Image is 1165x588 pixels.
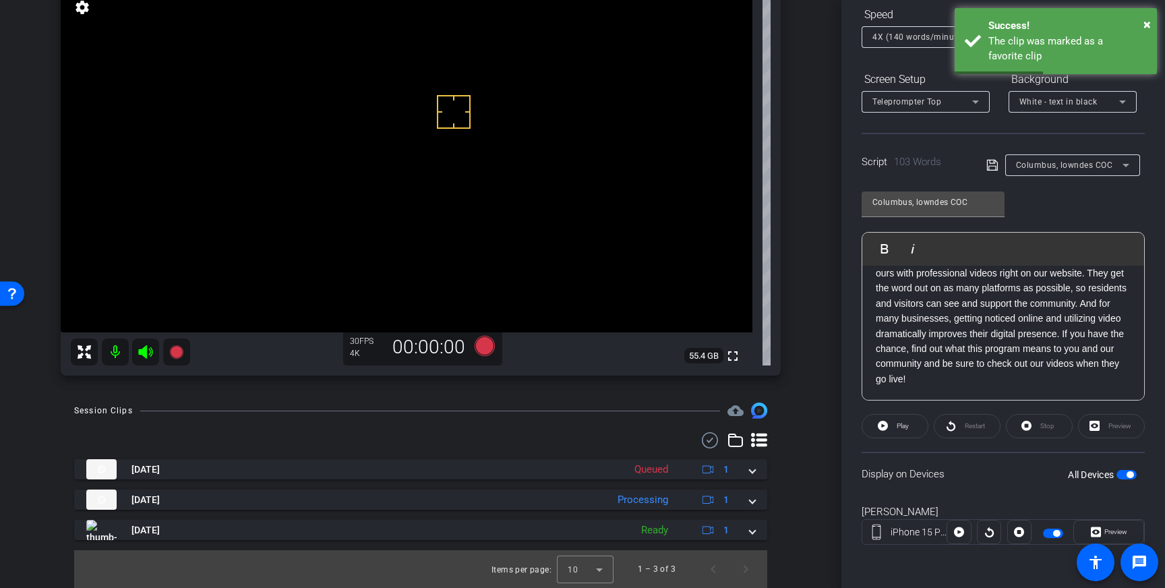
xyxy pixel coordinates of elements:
img: Session clips [751,403,767,419]
span: Play [897,422,909,430]
div: Speed [862,3,990,26]
div: 00:00:00 [384,336,474,359]
span: 1 [723,523,729,537]
span: 4X (140 words/minute) [872,32,965,42]
span: 1 [723,493,729,507]
span: [DATE] [131,463,160,477]
span: White - text in black [1019,97,1098,107]
div: Success! [988,18,1147,34]
span: [DATE] [131,493,160,507]
span: Teleprompter Top [872,97,941,107]
div: Processing [611,492,675,508]
div: Queued [628,462,675,477]
span: FPS [359,336,374,346]
div: 4K [350,348,384,359]
div: Items per page: [491,563,551,577]
span: × [1143,16,1151,32]
label: All Devices [1068,468,1116,481]
span: Preview [1104,528,1127,535]
div: Screen Setup [862,68,990,91]
div: Display on Devices [862,452,1145,496]
div: Script [862,154,967,170]
img: thumb-nail [86,520,117,540]
span: 103 Words [894,156,941,168]
button: Play [862,414,928,438]
button: Next page [729,553,762,585]
span: [DATE] [131,523,160,537]
span: Columbus, lowndes COC [1016,160,1113,170]
mat-expansion-panel-header: thumb-nail[DATE]Ready1 [74,520,767,540]
p: I’m excited to announce this new program we are starting with CGI Digital! They work to spotlight... [876,235,1131,386]
mat-expansion-panel-header: thumb-nail[DATE]Processing1 [74,490,767,510]
mat-icon: cloud_upload [727,403,744,419]
button: Preview [1073,520,1144,544]
div: Font Size [1009,3,1137,26]
div: Ready [634,523,675,538]
div: [PERSON_NAME] [862,504,1145,520]
img: thumb-nail [86,490,117,510]
mat-icon: fullscreen [725,348,741,364]
div: Background [1009,68,1137,91]
span: 55.4 GB [684,348,723,364]
button: Previous page [697,553,729,585]
input: Title [872,194,994,210]
mat-icon: accessibility [1087,554,1104,570]
mat-expansion-panel-header: thumb-nail[DATE]Queued1 [74,459,767,479]
div: iPhone 15 Pro Max [891,525,947,539]
mat-icon: message [1131,554,1147,570]
div: Session Clips [74,404,133,417]
img: thumb-nail [86,459,117,479]
span: 1 [723,463,729,477]
div: 1 – 3 of 3 [638,562,676,576]
span: Destinations for your clips [727,403,744,419]
button: Close [1143,14,1151,34]
div: 30 [350,336,384,347]
div: The clip was marked as a favorite clip [988,34,1147,64]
